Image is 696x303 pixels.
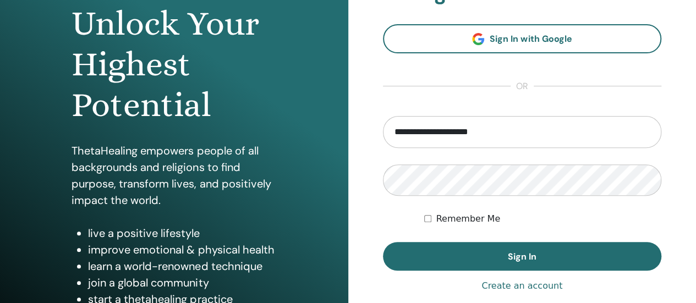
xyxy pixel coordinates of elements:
[511,80,534,93] span: or
[383,242,662,271] button: Sign In
[490,33,572,45] span: Sign In with Google
[508,251,536,262] span: Sign In
[436,212,500,225] label: Remember Me
[72,3,276,126] h1: Unlock Your Highest Potential
[88,274,276,291] li: join a global community
[424,212,661,225] div: Keep me authenticated indefinitely or until I manually logout
[481,279,562,293] a: Create an account
[383,24,662,53] a: Sign In with Google
[88,225,276,241] li: live a positive lifestyle
[72,142,276,208] p: ThetaHealing empowers people of all backgrounds and religions to find purpose, transform lives, a...
[88,241,276,258] li: improve emotional & physical health
[88,258,276,274] li: learn a world-renowned technique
